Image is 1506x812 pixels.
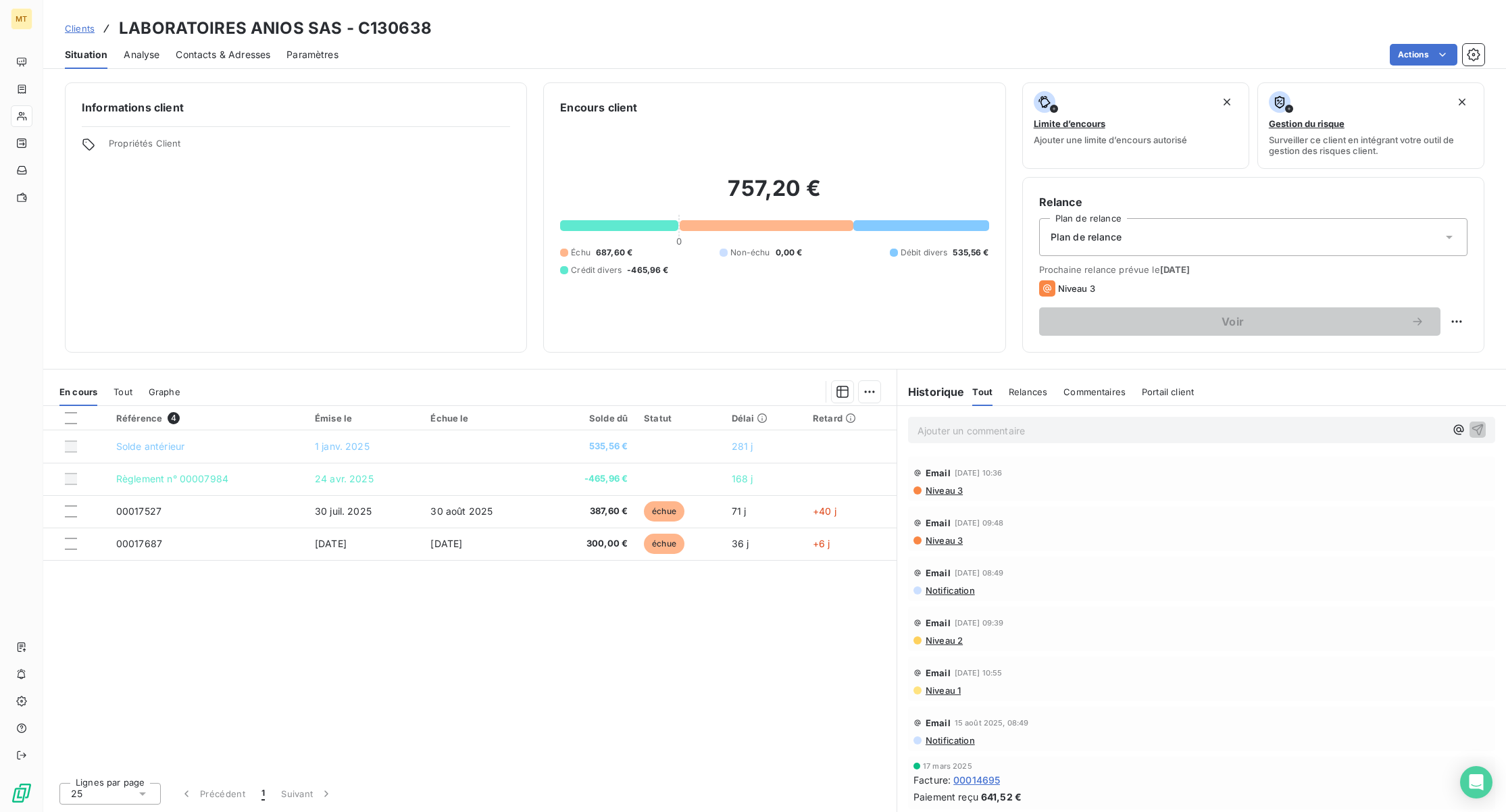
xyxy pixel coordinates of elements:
[730,247,770,259] span: Non-échu
[116,505,161,517] span: 00017527
[1063,386,1126,397] span: Commentaires
[109,138,510,157] span: Propriétés Client
[149,386,180,397] span: Graphe
[813,413,888,424] div: Retard
[551,413,628,424] div: Solde dû
[124,48,159,61] span: Analyse
[315,538,347,549] span: [DATE]
[981,790,1022,804] span: 641,52 €
[924,485,963,496] span: Niveau 3
[926,617,951,628] span: Email
[430,538,462,549] span: [DATE]
[11,782,32,804] img: Logo LeanPay
[596,247,632,259] span: 687,60 €
[776,247,803,259] span: 0,00 €
[560,175,988,215] h2: 757,20 €
[732,473,753,484] span: 168 j
[1058,283,1095,294] span: Niveau 3
[1142,386,1194,397] span: Portail client
[551,472,628,486] span: -465,96 €
[955,569,1004,577] span: [DATE] 08:49
[901,247,948,259] span: Débit divers
[923,762,972,770] span: 17 mars 2025
[924,635,963,646] span: Niveau 2
[71,787,82,801] span: 25
[116,440,184,452] span: Solde antérieur
[955,619,1004,627] span: [DATE] 09:39
[924,535,963,546] span: Niveau 3
[430,413,535,424] div: Échue le
[1009,386,1047,397] span: Relances
[644,413,716,424] div: Statut
[1390,44,1457,66] button: Actions
[1269,118,1345,129] span: Gestion du risque
[732,505,747,517] span: 71 j
[1039,194,1467,210] h6: Relance
[551,505,628,518] span: 387,60 €
[571,247,591,259] span: Échu
[114,386,132,397] span: Tout
[913,773,951,787] span: Facture :
[924,735,975,746] span: Notification
[1022,82,1249,169] button: Limite d’encoursAjouter une limite d’encours autorisé
[955,719,1029,727] span: 15 août 2025, 08:49
[732,413,797,424] div: Délai
[315,413,414,424] div: Émise le
[924,585,975,596] span: Notification
[430,505,493,517] span: 30 août 2025
[897,384,965,400] h6: Historique
[926,467,951,478] span: Email
[732,440,753,452] span: 281 j
[644,534,684,554] span: échue
[11,8,32,30] div: MT
[172,780,253,808] button: Précédent
[1051,230,1122,244] span: Plan de relance
[955,669,1003,677] span: [DATE] 10:55
[65,22,95,35] a: Clients
[953,247,988,259] span: 535,56 €
[65,48,107,61] span: Situation
[813,505,836,517] span: +40 j
[273,780,341,808] button: Suivant
[676,236,682,247] span: 0
[1034,118,1105,129] span: Limite d’encours
[65,23,95,34] span: Clients
[116,473,228,484] span: Règlement n° 00007984
[1034,134,1187,145] span: Ajouter une limite d’encours autorisé
[571,264,622,276] span: Crédit divers
[176,48,270,61] span: Contacts & Adresses
[1055,316,1411,327] span: Voir
[315,505,372,517] span: 30 juil. 2025
[926,567,951,578] span: Email
[315,473,374,484] span: 24 avr. 2025
[59,386,97,397] span: En cours
[116,412,299,424] div: Référence
[926,667,951,678] span: Email
[1257,82,1484,169] button: Gestion du risqueSurveiller ce client en intégrant votre outil de gestion des risques client.
[913,790,978,804] span: Paiement reçu
[116,538,162,549] span: 00017687
[286,48,338,61] span: Paramètres
[955,469,1003,477] span: [DATE] 10:36
[1460,766,1492,798] div: Open Intercom Messenger
[1269,134,1473,156] span: Surveiller ce client en intégrant votre outil de gestion des risques client.
[953,773,1000,787] span: 00014695
[253,780,273,808] button: 1
[551,537,628,551] span: 300,00 €
[972,386,993,397] span: Tout
[926,517,951,528] span: Email
[551,440,628,453] span: 535,56 €
[644,501,684,522] span: échue
[560,99,637,116] h6: Encours client
[924,685,961,696] span: Niveau 1
[926,717,951,728] span: Email
[813,538,830,549] span: +6 j
[119,16,432,41] h3: LABORATOIRES ANIOS SAS - C130638
[627,264,668,276] span: -465,96 €
[1039,264,1467,275] span: Prochaine relance prévue le
[82,99,510,116] h6: Informations client
[955,519,1004,527] span: [DATE] 09:48
[1039,307,1440,336] button: Voir
[315,440,370,452] span: 1 janv. 2025
[732,538,749,549] span: 36 j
